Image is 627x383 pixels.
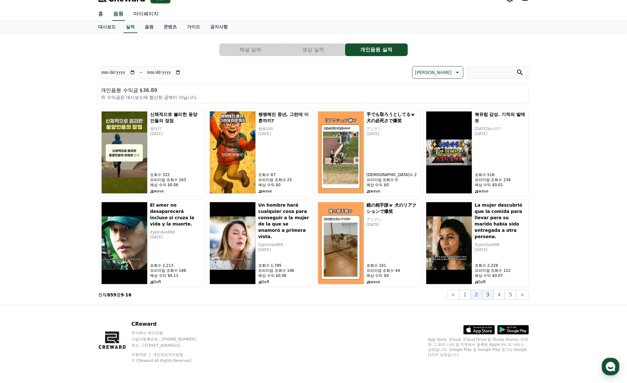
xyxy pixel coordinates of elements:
[282,43,345,56] button: 영상 실적
[475,182,526,187] p: 예상 수익 $0.01
[207,108,312,197] a: 쌩쌩해진 중년, 그런데 이혼까지? 쌩쌩해진 중년, 그런데 이혼까지? 쌩쌩100 [DATE] 조회수 67 프리미엄 조회수 25 예상 수익 $0 wave
[58,209,65,214] span: 대화
[475,177,526,182] p: 프리미엄 조회수 236
[475,202,526,240] h5: La mujer descubrió que la comida para llevar para su marido había sido entregada a otra persona.
[367,126,418,131] p: アニテン
[459,290,471,300] button: 1
[2,200,42,215] a: 홈
[415,68,451,77] p: [PERSON_NAME]
[475,126,526,131] p: [DATE]뭐사지?
[132,358,208,363] p: © CReward All Rights Reserved.
[132,330,208,335] p: 주식회사 와이피랩
[318,202,364,284] img: 鏡の相手誰ｗ 犬のリアクションで爆笑
[182,21,205,33] a: 가이드
[258,263,310,268] p: 조회수 1,785
[258,273,310,278] p: 예상 수익 $0.06
[423,199,529,287] a: La mujer descubrió que la comida para llevar para su marido había sido entregada a otra persona. ...
[318,111,364,194] img: 手でも取ろうとしてるｗ 犬の必死さで爆笑
[258,177,310,182] p: 프리미엄 조회수 25
[150,189,201,194] p: wave
[367,217,418,222] p: アニテン
[132,337,208,342] p: 사업자등록번호 : [PHONE_NUMBER]
[482,290,494,300] button: 3
[367,279,418,284] p: wave
[42,200,81,215] a: 대화
[132,343,208,348] p: 주소 : [STREET_ADDRESS]
[345,43,408,56] a: 개인음원 실적
[367,268,418,273] p: 프리미엄 조회수 44
[153,352,183,357] a: 개인정보처리방침
[367,172,418,177] p: [DEMOGRAPHIC_DATA]수 2
[505,290,516,300] button: 5
[150,263,201,268] p: 조회수 2,213
[219,43,282,56] a: 채널 실적
[367,177,418,182] p: 프리미엄 조회수 0
[132,352,151,357] a: 이용약관
[475,189,526,194] p: wave
[258,202,310,240] h5: Un hombre hará cualquier cosa para conseguir a la mujer de la que se enamoró a primera vista.
[475,111,526,124] h5: 북유럽 감성. 기적의 발매트
[107,292,116,297] strong: 859
[20,209,24,214] span: 홈
[367,182,418,187] p: 예상 수익 $0
[93,8,109,21] a: 홈
[101,94,526,100] p: 위 수익금은 대시보드에 합산된 금액이 아닙니다.
[258,279,310,284] p: Soft
[129,8,164,21] a: 마이페이지
[258,126,310,131] p: 쌩쌩100
[475,268,526,273] p: 프리미엄 조회수 122
[475,131,526,136] p: [DATE]
[150,182,201,187] p: 예상 수익 $0.06
[98,108,204,197] a: 신체적으로 불리한 동양인들의 장점 신체적으로 불리한 동양인들의 장점 뭔데?? [DATE] 조회수 322 프리미엄 조회수 163 예상 수익 $0.06 wave
[447,290,459,300] button: <
[150,273,201,278] p: 예상 수익 $0.11
[98,199,204,287] a: El amor no desaparecerá incluso si cruza la vida y la muerte. El amor no desaparecerá incluso si ...
[426,111,472,194] img: 북유럽 감성. 기적의 발매트
[101,202,148,284] img: El amor no desaparecerá incluso si cruza la vida y la muerte.
[428,337,529,357] p: App Store, iCloud, iCloud Drive 및 iTunes Store는 미국과 그 밖의 나라 및 지역에서 등록된 Apple Inc.의 서비스 상표입니다. Goo...
[315,108,421,197] a: 手でも取ろうとしてるｗ 犬の必死さで爆笑 手でも取ろうとしてるｗ 犬の必死さで爆笑 アニテン [DATE] [DEMOGRAPHIC_DATA]수 2 프리미엄 조회수 0 예상 수익 $0 wave
[126,292,132,297] strong: 16
[423,108,529,197] a: 북유럽 감성. 기적의 발매트 북유럽 감성. 기적의 발매트 [DATE]뭐사지? [DATE] 조회수 518 프리미엄 조회수 236 예상 수익 $0.01 wave
[150,279,201,284] p: Soft
[258,268,310,273] p: 프리미엄 조회수 106
[139,69,143,76] p: ~
[101,87,526,94] p: 개인음원 수익금 $36.89
[475,247,526,252] p: [DATE]
[475,172,526,177] p: 조회수 518
[475,273,526,278] p: 예상 수익 $0.07
[367,222,418,227] p: [DATE]
[210,111,256,194] img: 쌩쌩해진 중년, 그런데 이혼까지?
[150,235,201,240] p: [DATE]
[258,189,310,194] p: wave
[207,199,312,287] a: Un hombre hará cualquier cosa para conseguir a la mujer de la que se enamoró a primera vista. Un ...
[98,292,132,298] p: 전체 중 -
[367,273,418,278] p: 예상 수익 $0
[494,290,505,300] button: 4
[367,202,418,214] h5: 鏡の相手誰ｗ 犬のリアクションで爆笑
[367,189,418,194] p: wave
[258,172,310,177] p: 조회수 67
[315,199,421,287] a: 鏡の相手誰ｗ 犬のリアクションで爆笑 鏡の相手誰ｗ 犬のリアクションで爆笑 アニテン [DATE] 조회수 161 프리미엄 조회수 44 예상 수익 $0 wave
[93,21,121,33] a: 대시보드
[150,268,201,273] p: 프리미엄 조회수 146
[124,21,137,33] a: 실적
[475,279,526,284] p: Soft
[258,111,310,124] h5: 쌩쌩해진 중년, 그런데 이혼까지?
[205,21,233,33] a: 공지사항
[475,263,526,268] p: 조회수 2,228
[258,242,310,247] p: Xypindao888
[159,21,182,33] a: 콘텐츠
[150,111,201,124] h5: 신체적으로 불리한 동양인들의 장점
[210,202,256,284] img: Un hombre hará cualquier cosa para conseguir a la mujer de la que se enamoró a primera vista.
[150,177,201,182] p: 프리미엄 조회수 163
[150,126,201,131] p: 뭔데??
[140,21,159,33] a: 음원
[412,66,463,79] button: [PERSON_NAME]
[258,182,310,187] p: 예상 수익 $0
[150,230,201,235] p: Xypindao888
[471,290,482,300] button: 2
[258,131,310,136] p: [DATE]
[258,247,310,252] p: [DATE]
